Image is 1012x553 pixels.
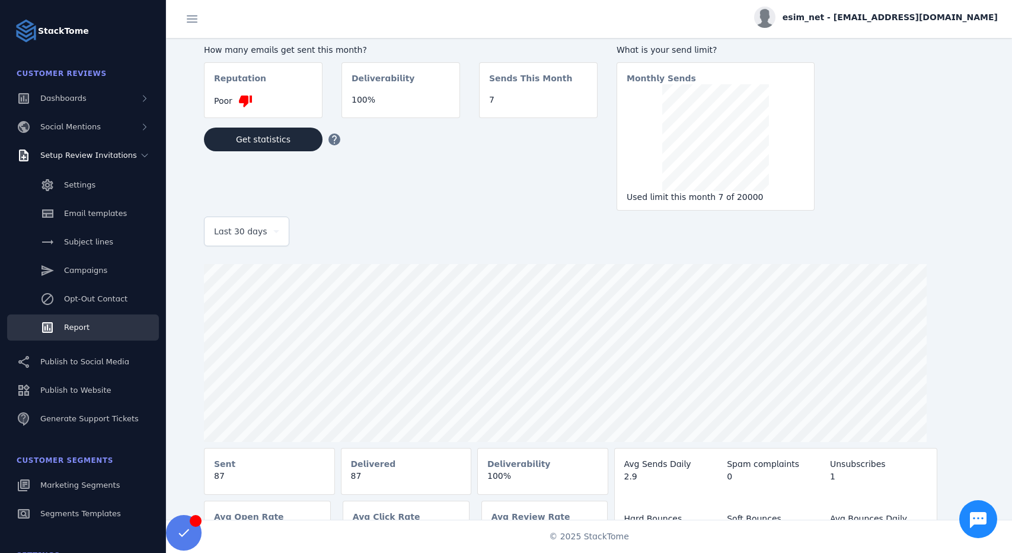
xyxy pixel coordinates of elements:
[64,180,95,189] span: Settings
[238,94,253,108] mat-icon: thumb_down
[214,224,267,239] span: Last 30 days
[40,151,137,160] span: Setup Review Invitations
[7,377,159,403] a: Publish to Website
[40,94,87,103] span: Dashboards
[7,472,159,498] a: Marketing Segments
[624,471,722,483] div: 2.9
[40,509,121,518] span: Segments Templates
[830,458,927,471] div: Unsubscribes
[830,513,927,525] div: Avg Bounces Daily
[7,286,159,312] a: Opt-Out Contact
[7,258,159,284] a: Campaigns
[205,470,334,492] mat-card-content: 87
[624,513,722,525] div: Hard Bounces
[491,511,570,523] mat-card-subtitle: Avg Review Rate
[40,386,111,395] span: Publish to Website
[64,294,127,303] span: Opt-Out Contact
[617,44,815,56] div: What is your send limit?
[754,7,998,28] button: esim_net - [EMAIL_ADDRESS][DOMAIN_NAME]
[7,172,159,198] a: Settings
[17,456,113,465] span: Customer Segments
[353,511,420,523] mat-card-subtitle: Avg Click Rate
[40,481,120,490] span: Marketing Segments
[727,513,824,525] div: Soft Bounces
[627,191,805,204] div: Used limit this month 7 of 20000
[204,128,323,151] button: Get statistics
[7,201,159,227] a: Email templates
[7,349,159,375] a: Publish to Social Media
[352,72,415,94] mat-card-subtitle: Deliverability
[480,94,597,116] mat-card-content: 7
[754,7,775,28] img: profile.jpg
[7,314,159,341] a: Report
[17,69,107,78] span: Customer Reviews
[549,530,629,543] span: © 2025 StackTome
[727,458,824,471] div: Spam complaints
[627,72,696,84] mat-card-subtitle: Monthly Sends
[214,511,284,523] mat-card-subtitle: Avg Open Rate
[64,237,113,246] span: Subject lines
[214,95,232,107] span: Poor
[214,458,235,470] mat-card-subtitle: Sent
[40,357,129,366] span: Publish to Social Media
[7,229,159,255] a: Subject lines
[64,266,107,275] span: Campaigns
[351,458,396,470] mat-card-subtitle: Delivered
[236,135,290,144] span: Get statistics
[7,501,159,527] a: Segments Templates
[64,323,90,332] span: Report
[64,209,127,218] span: Email templates
[38,25,89,37] strong: StackTome
[14,19,38,43] img: Logo image
[7,406,159,432] a: Generate Support Tickets
[40,122,101,131] span: Social Mentions
[341,470,471,492] mat-card-content: 87
[478,470,608,492] mat-card-content: 100%
[487,458,551,470] mat-card-subtitle: Deliverability
[624,458,722,471] div: Avg Sends Daily
[783,11,998,24] span: esim_net - [EMAIL_ADDRESS][DOMAIN_NAME]
[489,72,572,94] mat-card-subtitle: Sends This Month
[830,471,927,483] div: 1
[352,94,450,106] div: 100%
[214,72,266,94] mat-card-subtitle: Reputation
[727,471,824,483] div: 0
[204,44,598,56] div: How many emails get sent this month?
[40,414,139,423] span: Generate Support Tickets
